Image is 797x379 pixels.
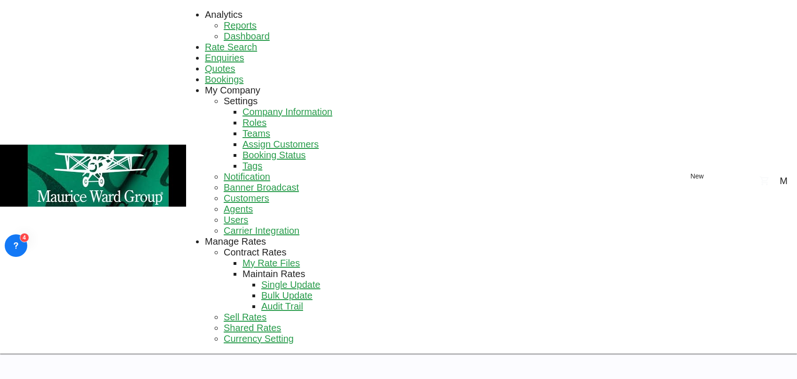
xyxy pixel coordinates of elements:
[205,85,260,95] span: My Company
[224,193,269,203] span: Customers
[242,139,319,149] span: Assign Customers
[224,204,253,214] span: Agents
[261,279,320,290] a: Single Update
[224,96,258,107] div: Settings
[224,323,281,333] a: Shared Rates
[205,9,242,20] span: Analytics
[242,107,332,117] a: Company Information
[674,168,719,186] button: icon-plus 400-fgNewicon-chevron-down
[205,42,257,53] a: Rate Search
[261,301,303,312] a: Audit Trail
[205,63,235,74] a: Quotes
[224,215,248,225] a: Users
[242,161,262,171] a: Tags
[242,258,300,269] a: My Rate Files
[261,290,313,301] a: Bulk Update
[780,176,788,186] div: M
[224,333,294,344] a: Currency Setting
[205,85,260,96] div: My Company
[205,42,257,52] span: Rate Search
[242,269,305,279] div: Maintain Rates
[242,150,306,160] span: Booking Status
[679,172,715,180] span: New
[224,312,266,323] a: Sell Rates
[224,247,286,257] span: Contract Rates
[242,150,306,161] a: Booking Status
[224,312,266,322] span: Sell Rates
[679,171,690,183] md-icon: icon-plus 400-fg
[224,225,299,236] a: Carrier Integration
[224,182,299,193] a: Banner Broadcast
[224,31,270,42] a: Dashboard
[738,175,750,186] span: Help
[242,128,270,139] a: Teams
[242,161,262,171] span: Tags
[205,74,243,85] a: Bookings
[224,193,269,204] a: Customers
[205,236,266,247] span: Manage Rates
[224,171,270,182] a: Notification
[224,323,281,333] span: Shared Rates
[224,215,248,225] span: Users
[224,31,270,41] span: Dashboard
[224,204,253,215] a: Agents
[205,53,244,63] a: Enquiries
[224,96,258,106] span: Settings
[703,171,715,183] md-icon: icon-chevron-down
[242,269,305,279] span: Maintain Rates
[242,258,300,268] span: My Rate Files
[242,139,319,150] a: Assign Customers
[224,20,257,31] a: Reports
[242,117,266,128] a: Roles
